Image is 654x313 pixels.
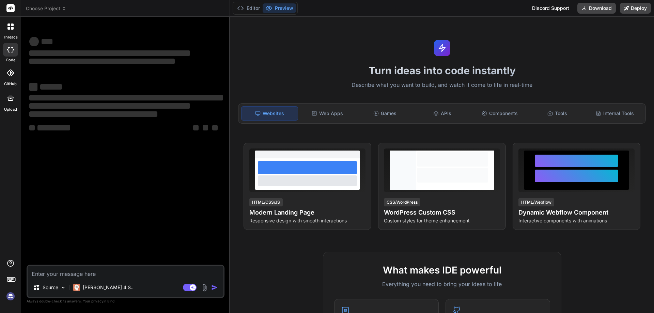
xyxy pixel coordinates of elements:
[518,208,635,217] h4: Dynamic Webflow Component
[234,3,263,13] button: Editor
[357,106,413,121] div: Games
[26,5,66,12] span: Choose Project
[29,83,37,91] span: ‌
[5,291,16,302] img: signin
[91,299,104,303] span: privacy
[518,217,635,224] p: Interactive components with animations
[384,217,500,224] p: Custom styles for theme enhancement
[212,125,218,130] span: ‌
[201,284,208,292] img: attachment
[241,106,298,121] div: Websites
[334,280,550,288] p: Everything you need to bring your ideas to life
[6,57,15,63] label: code
[472,106,528,121] div: Components
[4,107,17,112] label: Upload
[29,103,190,109] span: ‌
[29,37,39,46] span: ‌
[577,3,616,14] button: Download
[234,81,650,90] p: Describe what you want to build, and watch it come to life in real-time
[384,198,420,206] div: CSS/WordPress
[29,95,223,100] span: ‌
[193,125,199,130] span: ‌
[518,198,554,206] div: HTML/Webflow
[620,3,651,14] button: Deploy
[384,208,500,217] h4: WordPress Custom CSS
[83,284,134,291] p: [PERSON_NAME] 4 S..
[529,106,586,121] div: Tools
[263,3,296,13] button: Preview
[43,284,58,291] p: Source
[29,59,175,64] span: ‌
[249,208,365,217] h4: Modern Landing Page
[299,106,356,121] div: Web Apps
[528,3,573,14] div: Discord Support
[42,39,52,44] span: ‌
[29,125,35,130] span: ‌
[29,111,157,117] span: ‌
[4,81,17,87] label: GitHub
[73,284,80,291] img: Claude 4 Sonnet
[414,106,470,121] div: APIs
[234,64,650,77] h1: Turn ideas into code instantly
[29,50,190,56] span: ‌
[587,106,643,121] div: Internal Tools
[211,284,218,291] img: icon
[249,198,283,206] div: HTML/CSS/JS
[3,34,18,40] label: threads
[60,285,66,291] img: Pick Models
[37,125,70,130] span: ‌
[334,263,550,277] h2: What makes IDE powerful
[203,125,208,130] span: ‌
[40,84,62,90] span: ‌
[249,217,365,224] p: Responsive design with smooth interactions
[27,298,224,304] p: Always double-check its answers. Your in Bind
